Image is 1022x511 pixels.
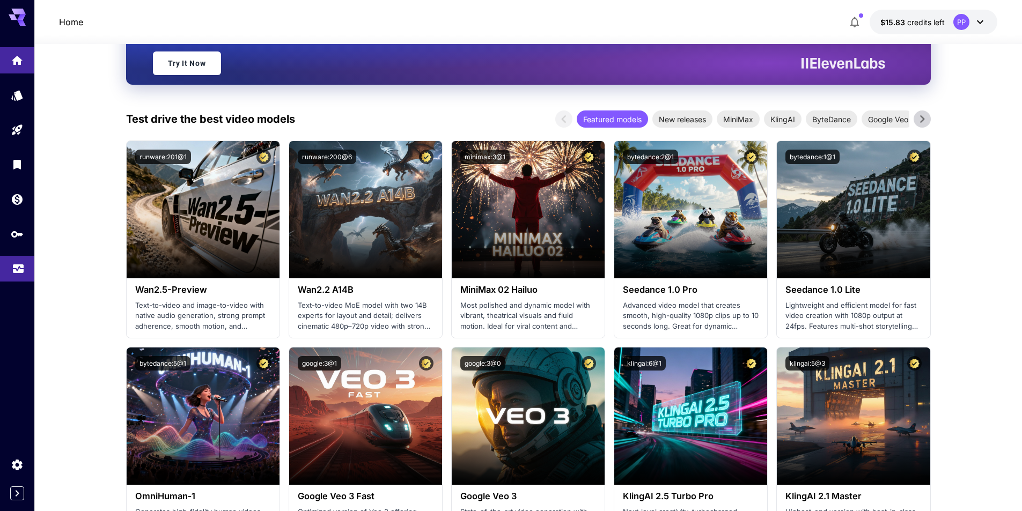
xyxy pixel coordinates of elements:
span: MiniMax [717,114,760,125]
div: PP [953,14,969,30]
button: runware:200@6 [298,150,356,164]
button: Certified Model – Vetted for best performance and includes a commercial license. [582,150,596,164]
div: Models [11,88,24,102]
div: Settings [11,458,24,471]
p: Lightweight and efficient model for fast video creation with 1080p output at 24fps. Features mult... [785,300,921,332]
nav: breadcrumb [59,16,83,28]
button: google:3@1 [298,356,341,371]
img: alt [127,347,280,485]
span: New releases [652,114,712,125]
p: Most polished and dynamic model with vibrant, theatrical visuals and fluid motion. Ideal for vira... [460,300,596,332]
div: Wallet [11,192,24,206]
button: Certified Model – Vetted for best performance and includes a commercial license. [419,356,433,371]
img: alt [452,347,605,485]
div: Home [11,50,24,64]
button: bytedance:1@1 [785,150,840,164]
img: alt [289,347,442,485]
h3: Seedance 1.0 Pro [623,285,759,295]
span: $15.83 [880,18,907,27]
p: Text-to-video MoE model with two 14B experts for layout and detail; delivers cinematic 480p–720p ... [298,300,433,332]
button: klingai:5@3 [785,356,829,371]
h3: OmniHuman‑1 [135,491,271,501]
div: Library [11,158,24,171]
button: Certified Model – Vetted for best performance and includes a commercial license. [419,150,433,164]
div: ByteDance [806,110,857,128]
div: Usage [12,259,25,272]
div: MiniMax [717,110,760,128]
h3: KlingAI 2.1 Master [785,491,921,501]
button: Expand sidebar [10,486,24,500]
button: Certified Model – Vetted for best performance and includes a commercial license. [256,150,271,164]
span: ByteDance [806,114,857,125]
h3: Google Veo 3 Fast [298,491,433,501]
div: New releases [652,110,712,128]
button: $15.83146PP [870,10,997,34]
img: alt [289,141,442,278]
span: credits left [907,18,945,27]
a: Home [59,16,83,28]
div: Playground [11,123,24,137]
button: minimax:3@1 [460,150,510,164]
div: Featured models [577,110,648,128]
img: alt [452,141,605,278]
p: Text-to-video and image-to-video with native audio generation, strong prompt adherence, smooth mo... [135,300,271,332]
div: KlingAI [764,110,802,128]
button: google:3@0 [460,356,505,371]
h3: MiniMax 02 Hailuo [460,285,596,295]
button: Certified Model – Vetted for best performance and includes a commercial license. [744,356,759,371]
h3: Google Veo 3 [460,491,596,501]
h3: Seedance 1.0 Lite [785,285,921,295]
button: Certified Model – Vetted for best performance and includes a commercial license. [907,356,922,371]
a: Try It Now [153,51,221,75]
h3: KlingAI 2.5 Turbo Pro [623,491,759,501]
img: alt [127,141,280,278]
p: Advanced video model that creates smooth, high-quality 1080p clips up to 10 seconds long. Great f... [623,300,759,332]
img: alt [614,141,767,278]
span: KlingAI [764,114,802,125]
button: Certified Model – Vetted for best performance and includes a commercial license. [907,150,922,164]
h3: Wan2.5-Preview [135,285,271,295]
img: alt [614,347,767,485]
span: Featured models [577,114,648,125]
span: Google Veo [862,114,915,125]
div: Google Veo [862,110,915,128]
img: alt [777,141,930,278]
div: API Keys [11,227,24,241]
img: alt [777,347,930,485]
button: runware:201@1 [135,150,191,164]
button: bytedance:2@1 [623,150,678,164]
button: bytedance:5@1 [135,356,190,371]
button: Certified Model – Vetted for best performance and includes a commercial license. [744,150,759,164]
p: Test drive the best video models [126,111,295,127]
button: Certified Model – Vetted for best performance and includes a commercial license. [256,356,271,371]
button: Certified Model – Vetted for best performance and includes a commercial license. [582,356,596,371]
h3: Wan2.2 A14B [298,285,433,295]
div: $15.83146 [880,17,945,28]
button: klingai:6@1 [623,356,666,371]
